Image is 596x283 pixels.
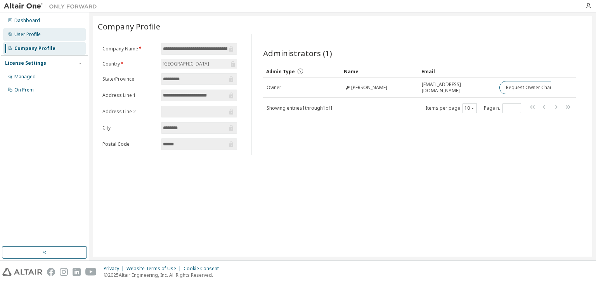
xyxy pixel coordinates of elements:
[263,48,332,59] span: Administrators (1)
[102,46,156,52] label: Company Name
[104,266,126,272] div: Privacy
[102,109,156,115] label: Address Line 2
[267,105,333,111] span: Showing entries 1 through 1 of 1
[422,81,492,94] span: [EMAIL_ADDRESS][DOMAIN_NAME]
[266,68,295,75] span: Admin Type
[85,268,97,276] img: youtube.svg
[426,103,477,113] span: Items per page
[102,92,156,98] label: Address Line 1
[126,266,184,272] div: Website Terms of Use
[73,268,81,276] img: linkedin.svg
[14,31,41,38] div: User Profile
[14,17,40,24] div: Dashboard
[5,60,46,66] div: License Settings
[60,268,68,276] img: instagram.svg
[98,21,160,32] span: Company Profile
[47,268,55,276] img: facebook.svg
[102,76,156,82] label: State/Province
[102,125,156,131] label: City
[351,85,387,91] span: [PERSON_NAME]
[464,105,475,111] button: 10
[499,81,565,94] button: Request Owner Change
[484,103,521,113] span: Page n.
[14,45,55,52] div: Company Profile
[104,272,223,278] p: © 2025 Altair Engineering, Inc. All Rights Reserved.
[184,266,223,272] div: Cookie Consent
[14,87,34,93] div: On Prem
[161,59,237,69] div: [GEOGRAPHIC_DATA]
[4,2,101,10] img: Altair One
[102,61,156,67] label: Country
[267,85,281,91] span: Owner
[14,74,36,80] div: Managed
[2,268,42,276] img: altair_logo.svg
[344,65,415,78] div: Name
[161,60,210,68] div: [GEOGRAPHIC_DATA]
[421,65,493,78] div: Email
[102,141,156,147] label: Postal Code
